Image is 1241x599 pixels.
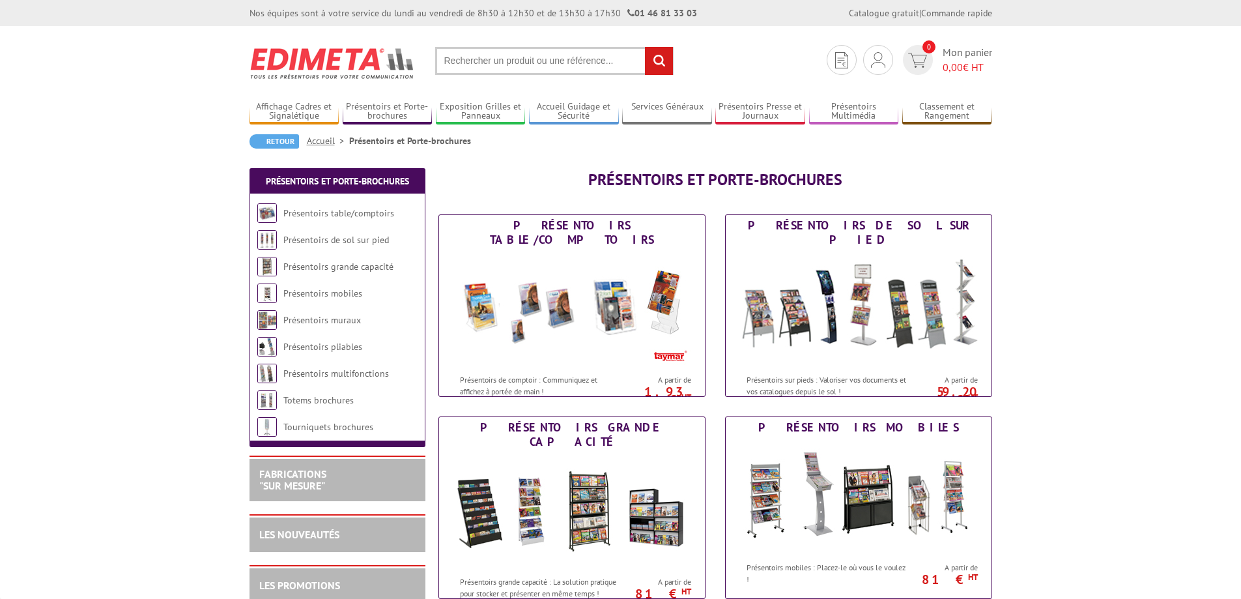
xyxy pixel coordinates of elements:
[283,394,354,406] a: Totems brochures
[257,257,277,276] img: Présentoirs grande capacité
[250,101,339,123] a: Affichage Cadres et Signalétique
[349,134,471,147] li: Présentoirs et Porte-brochures
[257,390,277,410] img: Totems brochures
[725,214,992,397] a: Présentoirs de sol sur pied Présentoirs de sol sur pied Présentoirs sur pieds : Valoriser vos doc...
[442,420,702,449] div: Présentoirs grande capacité
[627,7,697,19] strong: 01 46 81 33 03
[618,388,691,403] p: 1.93 €
[460,374,621,396] p: Présentoirs de comptoir : Communiquez et affichez à portée de main !
[257,203,277,223] img: Présentoirs table/comptoirs
[729,420,988,435] div: Présentoirs mobiles
[283,341,362,353] a: Présentoirs pliables
[435,47,674,75] input: Rechercher un produit ou une référence...
[442,218,702,247] div: Présentoirs table/comptoirs
[436,101,526,123] a: Exposition Grilles et Panneaux
[438,214,706,397] a: Présentoirs table/comptoirs Présentoirs table/comptoirs Présentoirs de comptoir : Communiquez et ...
[257,337,277,357] img: Présentoirs pliables
[835,52,848,68] img: devis rapide
[625,375,691,385] span: A partir de
[259,528,339,541] a: LES NOUVEAUTÉS
[257,310,277,330] img: Présentoirs muraux
[902,101,992,123] a: Classement et Rangement
[283,261,393,272] a: Présentoirs grande capacité
[921,7,992,19] a: Commande rapide
[911,375,978,385] span: A partir de
[451,452,692,570] img: Présentoirs grande capacité
[250,39,416,87] img: Edimeta
[900,45,992,75] a: devis rapide 0 Mon panier 0,00€ HT
[283,314,361,326] a: Présentoirs muraux
[738,250,979,368] img: Présentoirs de sol sur pied
[849,7,992,20] div: |
[283,287,362,299] a: Présentoirs mobiles
[747,374,908,396] p: Présentoirs sur pieds : Valoriser vos documents et vos catalogues depuis le sol !
[250,134,299,149] a: Retour
[725,416,992,599] a: Présentoirs mobiles Présentoirs mobiles Présentoirs mobiles : Placez-le où vous le voulez ! A par...
[283,207,394,219] a: Présentoirs table/comptoirs
[943,60,992,75] span: € HT
[451,250,692,368] img: Présentoirs table/comptoirs
[849,7,919,19] a: Catalogue gratuit
[943,45,992,75] span: Mon panier
[283,421,373,433] a: Tourniquets brochures
[681,586,691,597] sup: HT
[438,171,992,188] h1: Présentoirs et Porte-brochures
[343,101,433,123] a: Présentoirs et Porte-brochures
[871,52,885,68] img: devis rapide
[908,53,927,68] img: devis rapide
[905,576,978,583] p: 81 €
[618,590,691,598] p: 81 €
[283,368,389,379] a: Présentoirs multifonctions
[911,562,978,573] span: A partir de
[438,416,706,599] a: Présentoirs grande capacité Présentoirs grande capacité Présentoirs grande capacité : La solution...
[729,218,988,247] div: Présentoirs de sol sur pied
[625,577,691,587] span: A partir de
[809,101,899,123] a: Présentoirs Multimédia
[529,101,619,123] a: Accueil Guidage et Sécurité
[257,284,277,303] img: Présentoirs mobiles
[266,175,409,187] a: Présentoirs et Porte-brochures
[645,47,673,75] input: rechercher
[257,417,277,437] img: Tourniquets brochures
[283,234,389,246] a: Présentoirs de sol sur pied
[681,392,691,403] sup: HT
[257,230,277,250] img: Présentoirs de sol sur pied
[968,572,978,583] sup: HT
[905,388,978,403] p: 59.20 €
[259,467,326,492] a: FABRICATIONS"Sur Mesure"
[622,101,712,123] a: Services Généraux
[738,438,979,555] img: Présentoirs mobiles
[922,40,935,53] span: 0
[968,392,978,403] sup: HT
[307,135,349,147] a: Accueil
[257,364,277,383] img: Présentoirs multifonctions
[943,61,963,74] span: 0,00
[460,576,621,598] p: Présentoirs grande capacité : La solution pratique pour stocker et présenter en même temps !
[715,101,805,123] a: Présentoirs Presse et Journaux
[259,579,340,592] a: LES PROMOTIONS
[747,562,908,584] p: Présentoirs mobiles : Placez-le où vous le voulez !
[250,7,697,20] div: Nos équipes sont à votre service du lundi au vendredi de 8h30 à 12h30 et de 13h30 à 17h30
